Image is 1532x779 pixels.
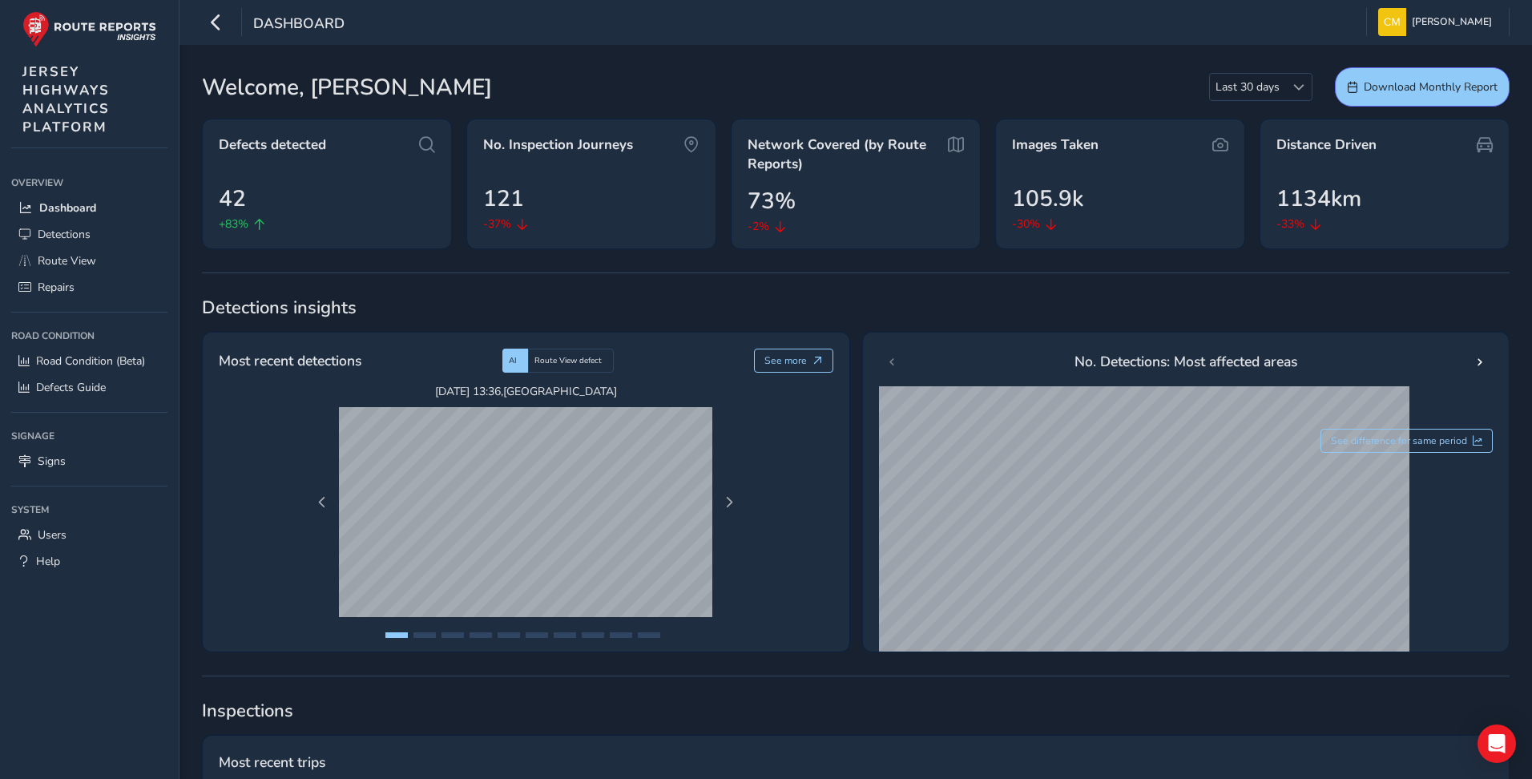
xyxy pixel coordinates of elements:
[11,171,167,195] div: Overview
[38,253,96,268] span: Route View
[38,527,67,543] span: Users
[528,349,614,373] div: Route View defect
[339,384,712,399] span: [DATE] 13:36 , [GEOGRAPHIC_DATA]
[39,200,96,216] span: Dashboard
[38,227,91,242] span: Detections
[202,71,492,104] span: Welcome, [PERSON_NAME]
[11,274,167,301] a: Repairs
[36,554,60,569] span: Help
[1331,434,1467,447] span: See difference for same period
[11,448,167,474] a: Signs
[441,632,464,638] button: Page 3
[11,348,167,374] a: Road Condition (Beta)
[509,355,517,366] span: AI
[754,349,833,373] button: See more
[554,632,576,638] button: Page 7
[1012,182,1083,216] span: 105.9k
[470,632,492,638] button: Page 4
[1364,79,1498,95] span: Download Monthly Report
[202,296,1510,320] span: Detections insights
[1320,429,1494,453] button: See difference for same period
[38,454,66,469] span: Signs
[202,699,1510,723] span: Inspections
[582,632,604,638] button: Page 8
[219,135,326,155] span: Defects detected
[1276,135,1377,155] span: Distance Driven
[498,632,520,638] button: Page 5
[11,195,167,221] a: Dashboard
[1012,216,1040,232] span: -30%
[534,355,602,366] span: Route View defect
[219,350,361,371] span: Most recent detections
[483,182,524,216] span: 121
[638,632,660,638] button: Page 10
[11,548,167,575] a: Help
[36,353,145,369] span: Road Condition (Beta)
[11,498,167,522] div: System
[38,280,75,295] span: Repairs
[11,248,167,274] a: Route View
[483,135,633,155] span: No. Inspection Journeys
[219,216,248,232] span: +83%
[1412,8,1492,36] span: [PERSON_NAME]
[11,221,167,248] a: Detections
[1478,725,1516,763] div: Open Intercom Messenger
[11,324,167,348] div: Road Condition
[253,14,345,36] span: Dashboard
[219,182,246,216] span: 42
[610,632,632,638] button: Page 9
[748,135,942,173] span: Network Covered (by Route Reports)
[311,491,333,514] button: Previous Page
[1210,74,1285,100] span: Last 30 days
[385,632,408,638] button: Page 1
[22,11,156,47] img: rr logo
[36,380,106,395] span: Defects Guide
[219,752,325,773] span: Most recent trips
[1074,351,1297,372] span: No. Detections: Most affected areas
[413,632,436,638] button: Page 2
[1276,216,1304,232] span: -33%
[526,632,548,638] button: Page 6
[1378,8,1406,36] img: diamond-layout
[1012,135,1099,155] span: Images Taken
[502,349,528,373] div: AI
[1335,67,1510,107] button: Download Monthly Report
[1378,8,1498,36] button: [PERSON_NAME]
[748,184,796,218] span: 73%
[11,374,167,401] a: Defects Guide
[22,63,110,136] span: JERSEY HIGHWAYS ANALYTICS PLATFORM
[1276,182,1361,216] span: 1134km
[483,216,511,232] span: -37%
[748,218,769,235] span: -2%
[11,424,167,448] div: Signage
[764,354,807,367] span: See more
[11,522,167,548] a: Users
[718,491,740,514] button: Next Page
